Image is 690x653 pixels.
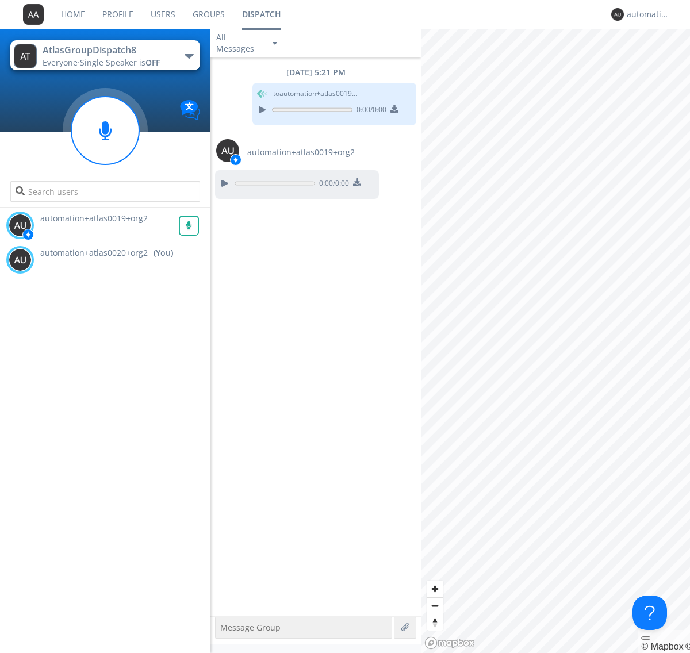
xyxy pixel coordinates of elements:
span: OFF [145,57,160,68]
div: All Messages [216,32,262,55]
span: 0:00 / 0:00 [352,105,386,117]
span: to automation+atlas0019+org2 [273,89,359,99]
button: Toggle attribution [641,636,650,640]
img: 373638.png [611,8,624,21]
img: 373638.png [9,214,32,237]
span: automation+atlas0020+org2 [40,247,148,259]
iframe: Toggle Customer Support [632,596,667,630]
div: AtlasGroupDispatch8 [43,44,172,57]
span: 0:00 / 0:00 [315,178,349,191]
button: Reset bearing to north [427,614,443,631]
span: Reset bearing to north [427,614,443,631]
img: 373638.png [23,4,44,25]
span: Single Speaker is [80,57,160,68]
div: automation+atlas0020+org2 [627,9,670,20]
img: 373638.png [9,248,32,271]
span: Zoom out [427,598,443,614]
span: automation+atlas0019+org2 [247,147,355,158]
a: Mapbox logo [424,636,475,650]
div: Everyone · [43,57,172,68]
button: Zoom out [427,597,443,614]
span: automation+atlas0019+org2 [40,213,148,224]
div: [DATE] 5:21 PM [210,67,421,78]
img: download media button [390,105,398,113]
button: Zoom in [427,581,443,597]
div: (You) [154,247,173,259]
img: download media button [353,178,361,186]
img: caret-down-sm.svg [273,42,277,45]
img: Translation enabled [180,100,200,120]
input: Search users [10,181,200,202]
button: AtlasGroupDispatch8Everyone·Single Speaker isOFF [10,40,200,70]
a: Mapbox [641,642,683,651]
img: 373638.png [216,139,239,162]
img: 373638.png [14,44,37,68]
